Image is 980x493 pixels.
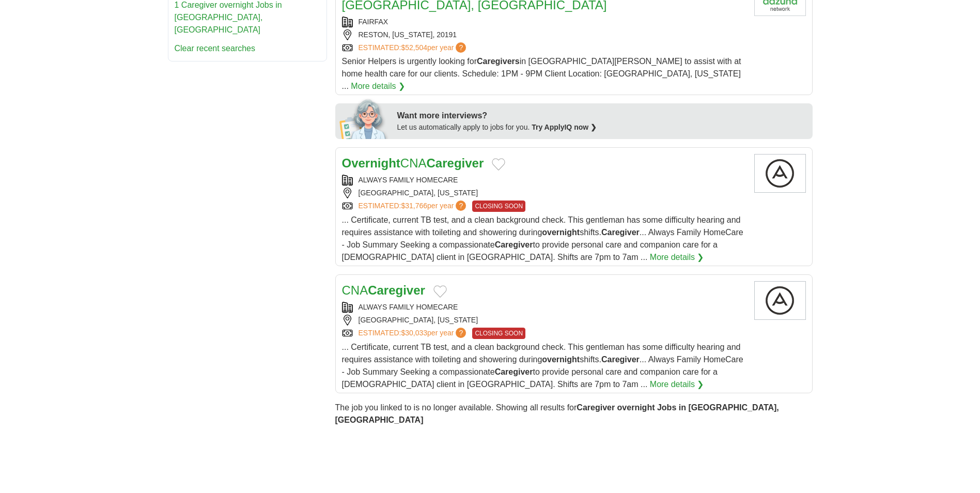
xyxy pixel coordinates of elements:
[542,228,580,237] strong: overnight
[339,98,390,139] img: apply-iq-scientist.png
[542,355,580,364] strong: overnight
[397,122,806,133] div: Let us automatically apply to jobs for you.
[397,110,806,122] div: Want more interviews?
[532,123,597,131] a: Try ApplyIQ now ❯
[601,228,640,237] strong: Caregiver
[175,1,282,34] a: 1 Caregiver overnight Jobs in [GEOGRAPHIC_DATA], [GEOGRAPHIC_DATA]
[359,18,388,26] a: FAIRFAX
[401,43,427,52] span: $52,504
[359,328,469,339] a: ESTIMATED:$30,033per year?
[456,328,466,338] span: ?
[342,29,746,40] div: RESTON, [US_STATE], 20191
[754,281,806,320] img: Company logo
[359,42,469,53] a: ESTIMATED:$52,504per year?
[342,188,746,198] div: [GEOGRAPHIC_DATA], [US_STATE]
[342,215,743,261] span: ... Certificate, current TB test, and a clean background check. This gentleman has some difficult...
[342,302,746,313] div: ALWAYS FAMILY HOMECARE
[472,201,525,212] span: CLOSING SOON
[342,156,484,170] a: OvernightCNACaregiver
[351,80,405,93] a: More details ❯
[401,329,427,337] span: $30,033
[495,240,533,249] strong: Caregiver
[477,57,520,66] strong: Caregivers
[401,202,427,210] span: $31,766
[754,154,806,193] img: Company logo
[650,378,704,391] a: More details ❯
[342,343,743,389] span: ... Certificate, current TB test, and a clean background check. This gentleman has some difficult...
[342,175,746,186] div: ALWAYS FAMILY HOMECARE
[335,402,813,426] div: The job you linked to is no longer available. Showing all results for
[456,42,466,53] span: ?
[175,44,256,53] a: Clear recent searches
[342,315,746,326] div: [GEOGRAPHIC_DATA], [US_STATE]
[601,355,640,364] strong: Caregiver
[368,283,425,297] strong: Caregiver
[433,285,447,298] button: Add to favorite jobs
[427,156,484,170] strong: Caregiver
[492,158,505,171] button: Add to favorite jobs
[359,201,469,212] a: ESTIMATED:$31,766per year?
[650,251,704,264] a: More details ❯
[342,57,741,90] span: Senior Helpers is urgently looking for in [GEOGRAPHIC_DATA][PERSON_NAME] to assist with at home h...
[342,283,425,297] a: CNACaregiver
[456,201,466,211] span: ?
[495,367,533,376] strong: Caregiver
[472,328,525,339] span: CLOSING SOON
[342,156,400,170] strong: Overnight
